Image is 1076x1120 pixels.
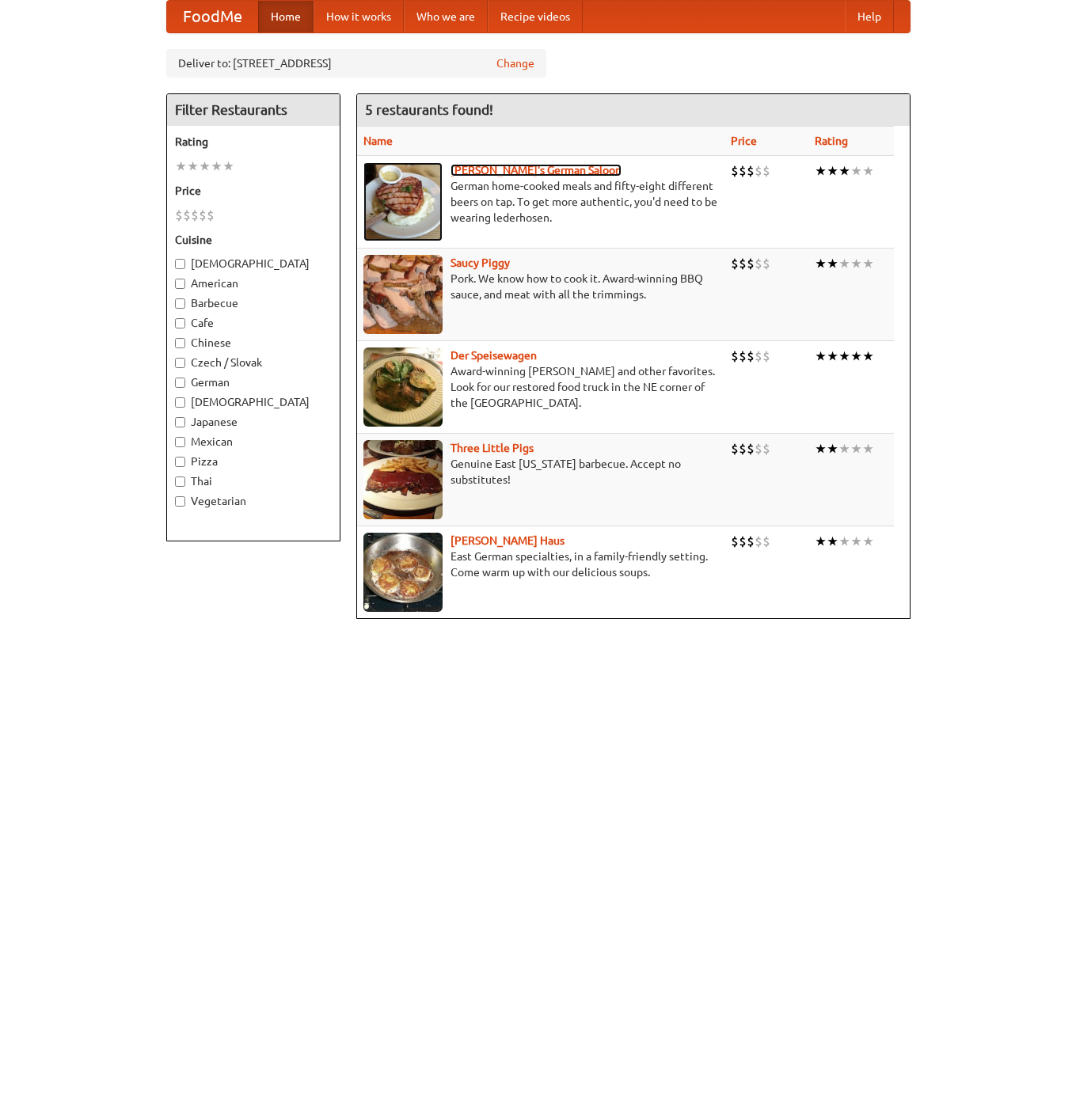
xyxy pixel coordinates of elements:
label: Thai [175,473,332,489]
li: $ [199,207,207,224]
a: Who we are [404,1,488,32]
a: Help [845,1,894,32]
p: German home-cooked meals and fifty-eight different beers on tap. To get more authentic, you'd nee... [363,178,718,226]
label: Japanese [175,414,332,430]
li: ★ [862,440,874,457]
input: German [175,378,185,388]
img: esthers.jpg [363,162,443,241]
a: Three Little Pigs [451,442,534,454]
li: ★ [850,533,862,550]
input: American [175,279,185,289]
input: Vegetarian [175,496,185,507]
p: Genuine East [US_STATE] barbecue. Accept no substitutes! [363,456,718,488]
li: $ [731,347,739,365]
li: ★ [862,347,874,365]
li: ★ [862,533,874,550]
li: ★ [850,347,862,365]
div: Deliver to: [STREET_ADDRESS] [166,49,546,78]
h5: Cuisine [175,232,332,248]
li: ★ [862,255,874,272]
li: ★ [827,440,838,457]
p: Award-winning [PERSON_NAME] and other favorites. Look for our restored food truck in the NE corne... [363,363,718,411]
label: Pizza [175,454,332,469]
p: East German specialties, in a family-friendly setting. Come warm up with our delicious soups. [363,549,718,580]
li: ★ [815,347,827,365]
a: Recipe videos [488,1,583,32]
a: FoodMe [167,1,258,32]
label: Vegetarian [175,493,332,509]
li: ★ [815,440,827,457]
li: $ [731,255,739,272]
p: Pork. We know how to cook it. Award-winning BBQ sauce, and meat with all the trimmings. [363,271,718,302]
li: $ [762,533,770,550]
li: $ [755,255,762,272]
li: $ [175,207,183,224]
li: $ [762,347,770,365]
img: speisewagen.jpg [363,347,443,427]
a: [PERSON_NAME] Haus [451,534,565,547]
li: ★ [211,158,222,175]
li: ★ [838,440,850,457]
li: $ [747,440,755,457]
li: ★ [827,533,838,550]
li: $ [762,255,770,272]
ng-pluralize: 5 restaurants found! [365,102,493,117]
a: Name [363,135,393,147]
img: kohlhaus.jpg [363,533,443,612]
li: $ [731,440,739,457]
h5: Price [175,183,332,199]
label: Czech / Slovak [175,355,332,370]
li: $ [755,440,762,457]
li: $ [747,347,755,365]
li: ★ [815,533,827,550]
li: ★ [827,347,838,365]
li: $ [747,255,755,272]
li: ★ [199,158,211,175]
li: $ [183,207,191,224]
li: ★ [175,158,187,175]
li: $ [731,162,739,180]
li: ★ [815,255,827,272]
a: How it works [314,1,404,32]
label: Barbecue [175,295,332,311]
a: Price [731,135,757,147]
a: Home [258,1,314,32]
input: Czech / Slovak [175,358,185,368]
img: saucy.jpg [363,255,443,334]
li: ★ [827,162,838,180]
li: ★ [850,440,862,457]
label: Mexican [175,434,332,450]
li: $ [739,162,747,180]
b: Der Speisewagen [451,349,537,362]
li: $ [739,347,747,365]
li: $ [762,162,770,180]
input: [DEMOGRAPHIC_DATA] [175,397,185,408]
input: Barbecue [175,298,185,309]
li: ★ [222,158,234,175]
label: American [175,275,332,291]
input: Thai [175,476,185,487]
li: ★ [838,255,850,272]
li: $ [747,533,755,550]
li: ★ [838,162,850,180]
h4: Filter Restaurants [167,94,340,126]
li: $ [739,255,747,272]
input: Mexican [175,437,185,447]
li: ★ [850,162,862,180]
li: $ [755,162,762,180]
li: $ [755,347,762,365]
li: $ [739,440,747,457]
b: [PERSON_NAME]'s German Saloon [451,164,622,177]
b: Saucy Piggy [451,256,510,269]
label: [DEMOGRAPHIC_DATA] [175,394,332,410]
a: Rating [815,135,848,147]
label: German [175,374,332,390]
li: $ [739,533,747,550]
label: Chinese [175,335,332,351]
img: littlepigs.jpg [363,440,443,519]
input: Chinese [175,338,185,348]
li: $ [731,533,739,550]
li: ★ [838,347,850,365]
li: $ [762,440,770,457]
